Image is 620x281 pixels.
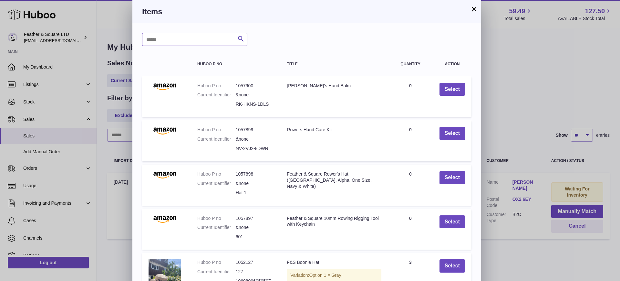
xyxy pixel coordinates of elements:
[287,171,381,189] div: Feather & Square Rower's Hat ([GEOGRAPHIC_DATA], Alpha, One Size, Navy & White)
[236,101,274,107] dd: RK-HKNS-1DLS
[236,136,274,142] dd: &none
[309,273,342,278] span: Option 1 = Gray;
[236,146,274,152] dd: NV-2VJ2-8DWR
[287,259,381,265] div: F&S Boonie Hat
[236,92,274,98] dd: &none
[149,127,181,135] img: Rowers Hand Care Kit
[191,56,280,73] th: Huboo P no
[197,180,236,187] dt: Current Identifier
[236,224,274,231] dd: &none
[236,215,274,222] dd: 1057897
[236,269,274,275] dd: 127
[197,259,236,265] dt: Huboo P no
[236,180,274,187] dd: &none
[287,127,381,133] div: Rowers Hand Care Kit
[149,171,181,179] img: Feather & Square Rower's Hat (UK, Alpha, One Size, Navy & White)
[388,76,433,117] td: 0
[433,56,471,73] th: Action
[388,209,433,250] td: 0
[149,83,181,91] img: Rower's Hand Balm
[439,171,465,184] button: Select
[142,6,471,17] h3: Items
[197,127,236,133] dt: Huboo P no
[236,259,274,265] dd: 1052127
[439,83,465,96] button: Select
[388,120,433,161] td: 0
[236,190,274,196] dd: Hat 1
[197,224,236,231] dt: Current Identifier
[236,127,274,133] dd: 1057899
[287,83,381,89] div: [PERSON_NAME]'s Hand Balm
[197,269,236,275] dt: Current Identifier
[439,127,465,140] button: Select
[287,215,381,228] div: Feather & Square 10mm Rowing Rigging Tool with Keychain
[439,259,465,273] button: Select
[236,171,274,177] dd: 1057898
[197,92,236,98] dt: Current Identifier
[470,5,478,13] button: ×
[236,234,274,240] dd: 601
[197,136,236,142] dt: Current Identifier
[236,83,274,89] dd: 1057900
[388,165,433,206] td: 0
[197,83,236,89] dt: Huboo P no
[280,56,388,73] th: Title
[439,215,465,229] button: Select
[388,56,433,73] th: Quantity
[197,171,236,177] dt: Huboo P no
[197,215,236,222] dt: Huboo P no
[149,215,181,223] img: Feather & Square 10mm Rowing Rigging Tool with Keychain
